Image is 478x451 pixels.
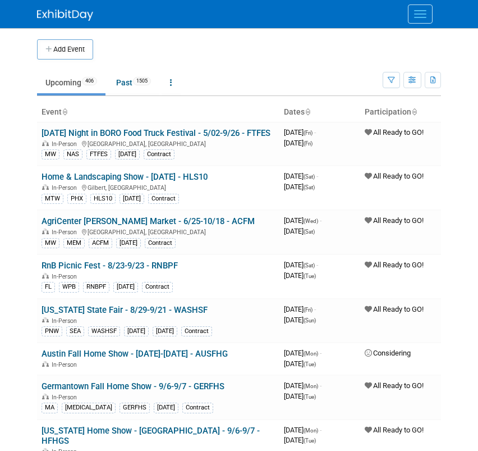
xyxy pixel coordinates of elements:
[63,238,85,248] div: MEM
[42,305,208,315] a: [US_STATE] State Fair - 8/29-9/21 - WASHSF
[279,103,360,122] th: Dates
[42,140,49,146] img: In-Person Event
[284,227,315,235] span: [DATE]
[304,218,318,224] span: (Wed)
[304,174,315,180] span: (Sat)
[284,436,316,444] span: [DATE]
[52,229,80,236] span: In-Person
[37,72,105,93] a: Upcoming406
[181,326,212,336] div: Contract
[284,139,312,147] span: [DATE]
[182,403,213,413] div: Contract
[304,317,316,324] span: (Sun)
[304,394,316,400] span: (Tue)
[90,194,116,204] div: HLS10
[365,381,424,390] span: All Ready to GO!
[113,282,138,292] div: [DATE]
[119,194,144,204] div: [DATE]
[37,103,279,122] th: Event
[42,261,178,271] a: RnB Picnic Fest - 8/23-9/23 - RNBPF
[320,426,321,434] span: -
[42,183,275,192] div: Gilbert, [GEOGRAPHIC_DATA]
[144,149,174,160] div: Contract
[62,107,67,116] a: Sort by Event Name
[42,381,224,391] a: Germantown Fall Home Show - 9/6-9/7 - GERFHS
[304,350,318,357] span: (Mon)
[42,426,260,447] a: [US_STATE] Home Show - [GEOGRAPHIC_DATA] - 9/6-9/7 - HFHGS
[86,149,111,160] div: FTFES
[305,107,310,116] a: Sort by Start Date
[284,172,318,180] span: [DATE]
[116,238,141,248] div: [DATE]
[304,361,316,367] span: (Tue)
[304,438,316,444] span: (Tue)
[42,317,49,323] img: In-Person Event
[66,326,84,336] div: SEA
[320,349,321,357] span: -
[284,349,321,357] span: [DATE]
[42,184,49,190] img: In-Person Event
[411,107,417,116] a: Sort by Participation Type
[88,326,120,336] div: WASHSF
[42,326,62,336] div: PNW
[42,349,228,359] a: Austin Fall Home Show - [DATE]-[DATE] - AUSFHG
[408,4,433,24] button: Menu
[284,316,316,324] span: [DATE]
[304,130,312,136] span: (Fri)
[42,361,49,367] img: In-Person Event
[284,128,316,136] span: [DATE]
[42,227,275,236] div: [GEOGRAPHIC_DATA], [GEOGRAPHIC_DATA]
[52,140,80,148] span: In-Person
[142,282,173,292] div: Contract
[42,229,49,234] img: In-Person Event
[52,317,80,325] span: In-Person
[52,273,80,280] span: In-Person
[133,77,151,85] span: 1505
[42,238,59,248] div: MW
[42,216,255,226] a: AgriCenter [PERSON_NAME] Market - 6/25-10/18 - ACFM
[42,394,49,399] img: In-Person Event
[284,183,315,191] span: [DATE]
[304,262,315,268] span: (Sat)
[316,261,318,269] span: -
[284,216,321,225] span: [DATE]
[320,381,321,390] span: -
[304,273,316,279] span: (Tue)
[284,305,316,313] span: [DATE]
[365,261,424,269] span: All Ready to GO!
[145,238,176,248] div: Contract
[284,271,316,280] span: [DATE]
[304,229,315,235] span: (Sat)
[148,194,179,204] div: Contract
[42,172,208,182] a: Home & Landscaping Show - [DATE] - HLS10
[52,184,80,192] span: In-Person
[52,361,80,368] span: In-Person
[320,216,321,225] span: -
[42,139,275,148] div: [GEOGRAPHIC_DATA], [GEOGRAPHIC_DATA]
[83,282,109,292] div: RNBPF
[284,359,316,368] span: [DATE]
[153,326,177,336] div: [DATE]
[360,103,441,122] th: Participation
[42,403,58,413] div: MA
[154,403,178,413] div: [DATE]
[63,149,82,160] div: NAS
[119,403,150,413] div: GERFHS
[108,72,159,93] a: Past1505
[42,149,59,160] div: MW
[37,39,93,60] button: Add Event
[365,426,424,434] span: All Ready to GO!
[42,273,49,279] img: In-Person Event
[314,305,316,313] span: -
[365,128,424,136] span: All Ready to GO!
[304,427,318,434] span: (Mon)
[62,403,116,413] div: [MEDICAL_DATA]
[124,326,149,336] div: [DATE]
[284,426,321,434] span: [DATE]
[59,282,79,292] div: WPB
[115,149,140,160] div: [DATE]
[304,383,318,389] span: (Mon)
[67,194,86,204] div: PHX
[365,349,411,357] span: Considering
[304,184,315,190] span: (Sat)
